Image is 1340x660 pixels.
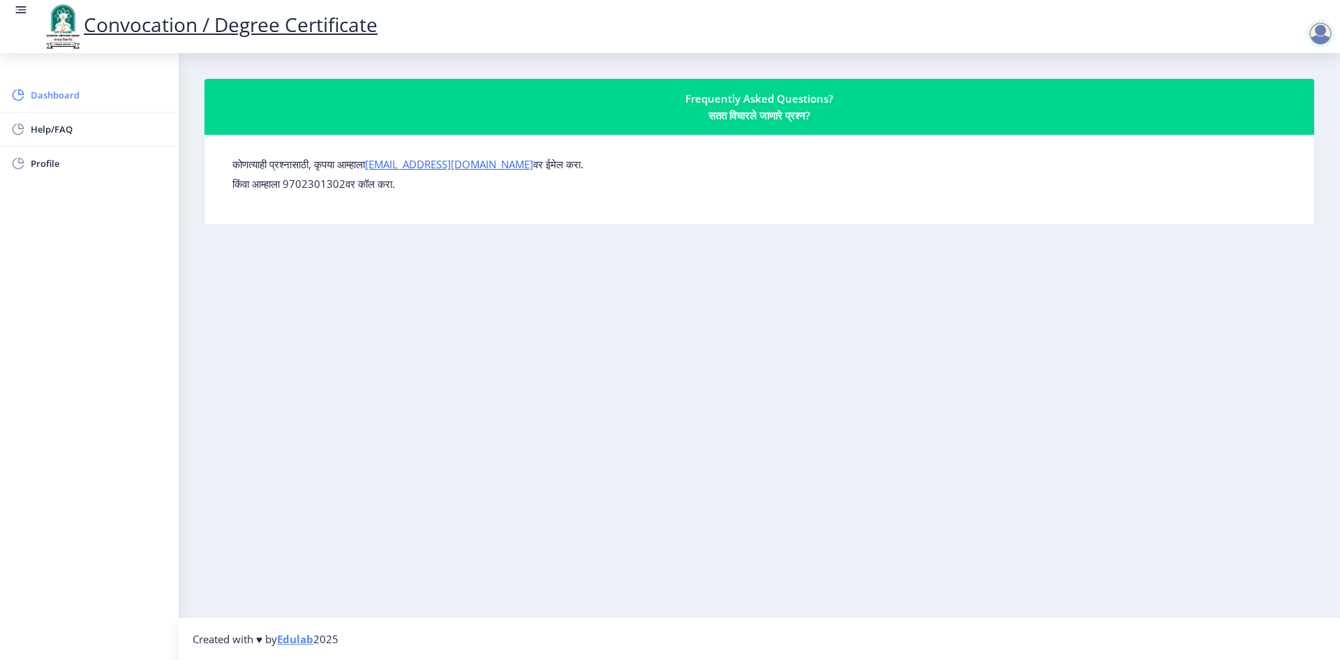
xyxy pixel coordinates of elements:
[31,121,167,138] span: Help/FAQ
[277,632,313,646] a: Edulab
[42,3,84,50] img: logo
[42,11,378,38] a: Convocation / Degree Certificate
[221,90,1297,124] div: Frequently Asked Questions? सतत विचारले जाणारे प्रश्न?
[232,157,583,171] label: कोणत्याही प्रश्नासाठी, कृपया आम्हाला वर ईमेल करा.
[31,155,167,172] span: Profile
[232,177,1286,191] p: किंवा आम्हाला 9702301302वर कॉल करा.
[193,632,338,646] span: Created with ♥ by 2025
[365,157,533,171] a: [EMAIL_ADDRESS][DOMAIN_NAME]
[31,87,167,103] span: Dashboard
